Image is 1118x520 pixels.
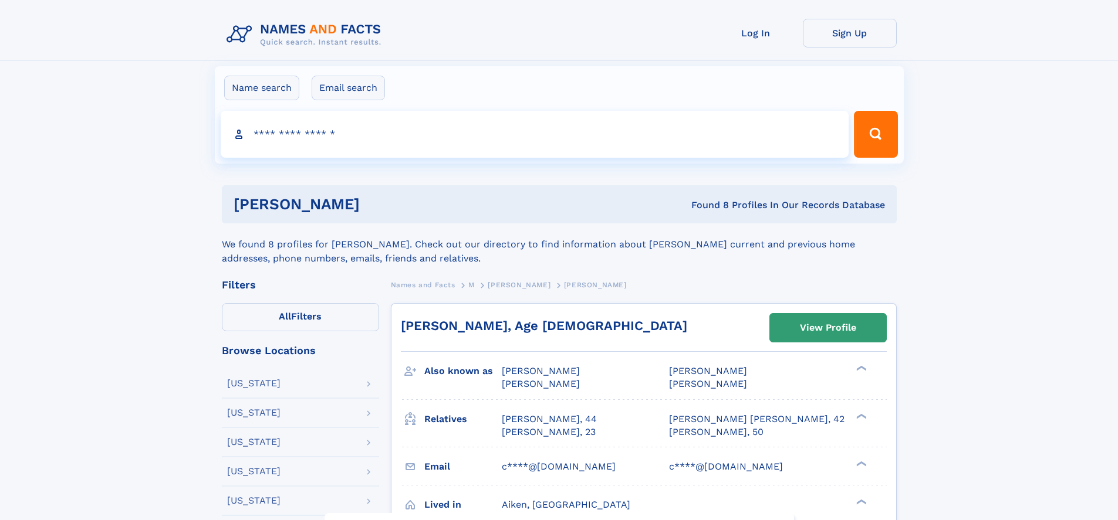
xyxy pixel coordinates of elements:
a: [PERSON_NAME], 44 [502,413,597,426]
label: Name search [224,76,299,100]
span: [PERSON_NAME] [669,365,747,376]
div: ❯ [853,460,867,467]
div: [US_STATE] [227,467,281,476]
label: Email search [312,76,385,100]
h1: [PERSON_NAME] [234,197,526,212]
h3: Also known as [424,361,502,381]
h3: Lived in [424,495,502,515]
div: [US_STATE] [227,437,281,447]
a: Names and Facts [391,277,455,292]
span: M [468,281,475,289]
div: [US_STATE] [227,379,281,388]
span: All [279,311,291,322]
button: Search Button [854,111,897,158]
img: Logo Names and Facts [222,19,391,50]
h3: Email [424,457,502,477]
div: [US_STATE] [227,496,281,505]
a: [PERSON_NAME], Age [DEMOGRAPHIC_DATA] [401,318,687,333]
div: ❯ [853,412,867,420]
div: Browse Locations [222,345,379,356]
a: [PERSON_NAME], 23 [502,426,596,439]
span: [PERSON_NAME] [564,281,627,289]
div: [US_STATE] [227,408,281,417]
a: Sign Up [803,19,897,47]
div: Found 8 Profiles In Our Records Database [525,199,885,212]
label: Filters [222,303,379,331]
a: [PERSON_NAME] [PERSON_NAME], 42 [669,413,845,426]
div: ❯ [853,498,867,505]
span: [PERSON_NAME] [488,281,550,289]
a: View Profile [770,314,886,342]
a: Log In [709,19,803,47]
a: [PERSON_NAME], 50 [669,426,764,439]
span: Aiken, [GEOGRAPHIC_DATA] [502,499,630,510]
a: [PERSON_NAME] [488,277,550,292]
span: [PERSON_NAME] [502,365,580,376]
span: [PERSON_NAME] [669,378,747,389]
div: ❯ [853,365,867,372]
input: search input [221,111,849,158]
a: M [468,277,475,292]
div: Filters [222,280,379,290]
span: [PERSON_NAME] [502,378,580,389]
div: View Profile [800,314,856,341]
div: We found 8 profiles for [PERSON_NAME]. Check out our directory to find information about [PERSON_... [222,223,897,266]
h3: Relatives [424,409,502,429]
